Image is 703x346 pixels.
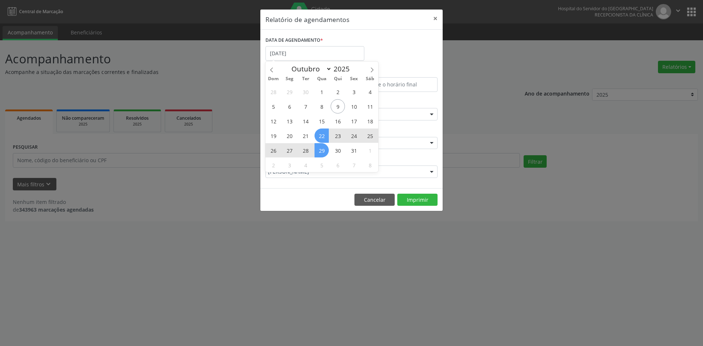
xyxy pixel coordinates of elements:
span: Sáb [362,77,378,81]
label: DATA DE AGENDAMENTO [265,35,323,46]
span: Outubro 8, 2025 [315,99,329,114]
button: Close [428,10,443,27]
button: Imprimir [397,194,438,206]
span: Outubro 14, 2025 [298,114,313,128]
span: Outubro 31, 2025 [347,143,361,157]
span: Outubro 4, 2025 [363,85,377,99]
span: Novembro 8, 2025 [363,158,377,172]
span: Qua [314,77,330,81]
span: Outubro 17, 2025 [347,114,361,128]
span: Dom [265,77,282,81]
span: Outubro 18, 2025 [363,114,377,128]
span: Outubro 3, 2025 [347,85,361,99]
span: Novembro 5, 2025 [315,158,329,172]
span: Outubro 30, 2025 [331,143,345,157]
span: Outubro 29, 2025 [315,143,329,157]
span: Outubro 13, 2025 [282,114,297,128]
span: Setembro 29, 2025 [282,85,297,99]
span: Outubro 7, 2025 [298,99,313,114]
span: Outubro 1, 2025 [315,85,329,99]
span: Outubro 5, 2025 [266,99,280,114]
span: Novembro 2, 2025 [266,158,280,172]
span: Outubro 6, 2025 [282,99,297,114]
input: Selecione uma data ou intervalo [265,46,364,61]
button: Cancelar [354,194,395,206]
span: Outubro 24, 2025 [347,129,361,143]
span: Outubro 26, 2025 [266,143,280,157]
span: Novembro 3, 2025 [282,158,297,172]
span: Sex [346,77,362,81]
span: Outubro 19, 2025 [266,129,280,143]
span: Ter [298,77,314,81]
span: Outubro 27, 2025 [282,143,297,157]
span: Outubro 11, 2025 [363,99,377,114]
span: Novembro 6, 2025 [331,158,345,172]
span: Novembro 1, 2025 [363,143,377,157]
span: Novembro 4, 2025 [298,158,313,172]
span: Seg [282,77,298,81]
label: ATÉ [353,66,438,77]
input: Selecione o horário final [353,77,438,92]
span: Outubro 28, 2025 [298,143,313,157]
span: Outubro 21, 2025 [298,129,313,143]
span: Outubro 2, 2025 [331,85,345,99]
span: Novembro 7, 2025 [347,158,361,172]
span: Outubro 23, 2025 [331,129,345,143]
select: Month [288,64,332,74]
span: Outubro 25, 2025 [363,129,377,143]
span: Setembro 30, 2025 [298,85,313,99]
span: Outubro 12, 2025 [266,114,280,128]
span: Outubro 10, 2025 [347,99,361,114]
span: Outubro 16, 2025 [331,114,345,128]
h5: Relatório de agendamentos [265,15,349,24]
input: Year [332,64,356,74]
span: Outubro 9, 2025 [331,99,345,114]
span: Outubro 22, 2025 [315,129,329,143]
span: Qui [330,77,346,81]
span: Outubro 15, 2025 [315,114,329,128]
span: Setembro 28, 2025 [266,85,280,99]
span: Outubro 20, 2025 [282,129,297,143]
